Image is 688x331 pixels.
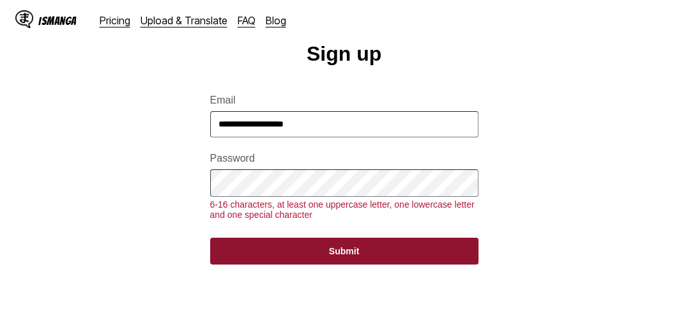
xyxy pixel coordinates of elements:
[38,15,77,27] div: IsManga
[210,199,478,220] div: 6-16 characters, at least one uppercase letter, one lowercase letter and one special character
[307,42,381,66] h1: Sign up
[15,10,33,28] img: IsManga Logo
[210,238,478,265] button: Submit
[100,14,130,27] a: Pricing
[266,14,286,27] a: Blog
[15,10,100,31] a: IsManga LogoIsManga
[238,14,256,27] a: FAQ
[210,95,478,106] label: Email
[141,14,227,27] a: Upload & Translate
[210,153,478,164] label: Password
